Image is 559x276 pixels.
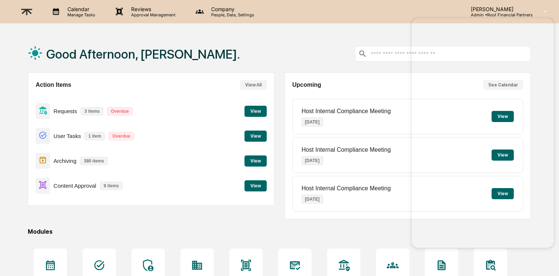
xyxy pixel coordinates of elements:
[54,183,96,189] p: Content Approval
[205,12,258,17] p: People, Data, Settings
[412,18,554,248] iframe: Customer support window
[302,195,323,204] p: [DATE]
[244,107,267,114] a: View
[244,106,267,117] button: View
[302,185,391,192] p: Host Internal Compliance Meeting
[465,12,533,17] p: Admin • Root Financial Partners
[54,108,77,114] p: Requests
[535,252,555,272] iframe: Open customer support
[205,6,258,12] p: Company
[54,133,81,139] p: User Tasks
[244,131,267,142] button: View
[84,132,105,140] p: 1 item
[61,6,99,12] p: Calendar
[292,82,321,88] h2: Upcoming
[125,6,179,12] p: Reviews
[100,182,123,190] p: 9 items
[302,156,323,165] p: [DATE]
[36,82,71,88] h2: Action Items
[244,155,267,167] button: View
[28,228,531,235] div: Modules
[18,3,36,21] img: logo
[46,47,240,62] h1: Good Afternoon, [PERSON_NAME].
[465,6,533,12] p: [PERSON_NAME]
[125,12,179,17] p: Approval Management
[80,157,108,165] p: 380 items
[244,157,267,164] a: View
[244,132,267,139] a: View
[302,108,391,115] p: Host Internal Compliance Meeting
[302,147,391,153] p: Host Internal Compliance Meeting
[61,12,99,17] p: Manage Tasks
[109,132,134,140] p: Overdue
[54,158,77,164] p: Archiving
[244,180,267,191] button: View
[240,80,267,90] button: View All
[244,182,267,189] a: View
[81,107,103,115] p: 3 items
[107,107,133,115] p: Overdue
[302,118,323,126] p: [DATE]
